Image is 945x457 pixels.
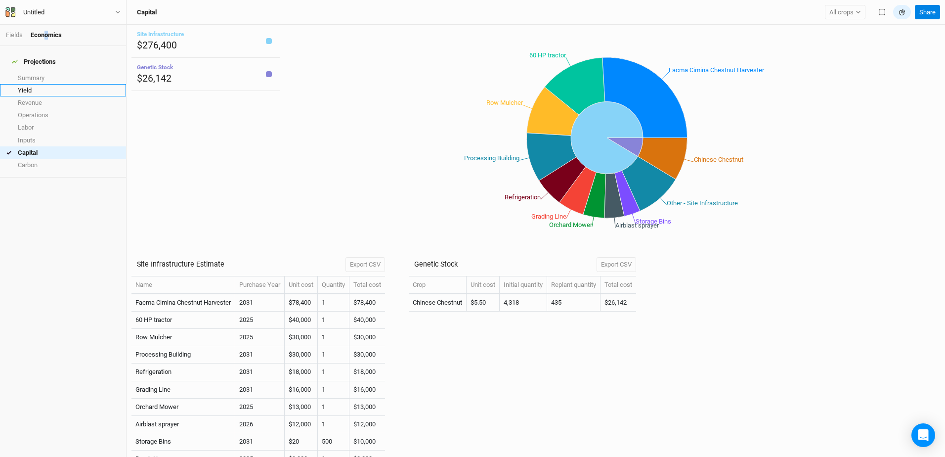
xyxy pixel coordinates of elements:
button: Share [915,5,940,20]
td: $26,142 [601,294,636,312]
span: Site Infrastructure [137,31,184,38]
h3: Capital [137,8,157,16]
td: 1 [318,364,349,381]
td: Airblast sprayer [131,416,235,433]
td: 4,318 [500,294,547,312]
td: $30,000 [349,346,385,364]
tspan: Row Mulcher [486,99,523,106]
span: All crops [829,7,854,17]
td: $5.50 [467,294,500,312]
td: Refrigeration [131,364,235,381]
tspan: Facma Cimina Chestnut Harvester [669,66,765,74]
tspan: 60 HP tractor [529,51,566,59]
td: $30,000 [349,329,385,346]
td: Storage Bins [131,433,235,451]
div: Untitled [23,7,44,17]
td: $18,000 [285,364,318,381]
button: Export CSV [597,257,636,272]
td: $13,000 [285,399,318,416]
td: 2031 [235,381,285,399]
button: All crops [825,5,865,20]
h3: Genetic Stock [414,260,458,269]
div: Open Intercom Messenger [911,423,935,447]
a: Fields [6,31,23,39]
span: $276,400 [137,40,177,51]
td: 1 [318,346,349,364]
td: 2025 [235,312,285,329]
td: 1 [318,381,349,399]
td: Grading Line [131,381,235,399]
th: Total cost [349,276,385,294]
td: $13,000 [349,399,385,416]
tspan: Storage Bins [636,218,671,225]
td: 2031 [235,433,285,451]
tspan: Other - Site Infrastructure [667,199,738,207]
button: Export CSV [345,257,385,272]
td: Chinese Chestnut [409,294,467,312]
tspan: Orchard Mower [549,221,593,228]
td: 60 HP tractor [131,312,235,329]
td: $12,000 [349,416,385,433]
td: $30,000 [285,329,318,346]
div: Economics [31,31,62,40]
td: 1 [318,416,349,433]
td: $10,000 [349,433,385,451]
td: $78,400 [285,294,318,312]
tspan: Chinese Chestnut [694,156,743,163]
td: $40,000 [349,312,385,329]
td: 1 [318,329,349,346]
span: $26,142 [137,73,172,84]
td: 1 [318,294,349,312]
td: Row Mulcher [131,329,235,346]
td: 1 [318,399,349,416]
td: $40,000 [285,312,318,329]
td: $16,000 [349,381,385,399]
td: $20 [285,433,318,451]
span: Genetic Stock [137,64,173,71]
th: Name [131,276,235,294]
td: $30,000 [285,346,318,364]
td: 2025 [235,399,285,416]
td: Facma Cimina Chestnut Harvester [131,294,235,312]
th: Replant quantity [547,276,601,294]
tspan: Refrigeration [505,193,541,201]
td: 2031 [235,294,285,312]
th: Unit cost [285,276,318,294]
tspan: Grading Line [531,213,566,220]
td: 435 [547,294,601,312]
td: $16,000 [285,381,318,399]
td: Orchard Mower [131,399,235,416]
th: Total cost [601,276,636,294]
h3: Site Infrastructure Estimate [137,260,224,269]
th: Crop [409,276,467,294]
tspan: Processing Building [464,154,519,162]
th: Initial quantity [500,276,547,294]
td: 1 [318,312,349,329]
td: 2031 [235,364,285,381]
div: Projections [12,58,56,66]
td: $78,400 [349,294,385,312]
th: Purchase Year [235,276,285,294]
td: $18,000 [349,364,385,381]
td: 2031 [235,346,285,364]
tspan: Airblast sprayer [615,222,659,229]
td: 2025 [235,329,285,346]
td: 500 [318,433,349,451]
td: Processing Building [131,346,235,364]
th: Unit cost [467,276,500,294]
th: Quantity [318,276,349,294]
td: 2026 [235,416,285,433]
button: Untitled [5,7,121,18]
td: $12,000 [285,416,318,433]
